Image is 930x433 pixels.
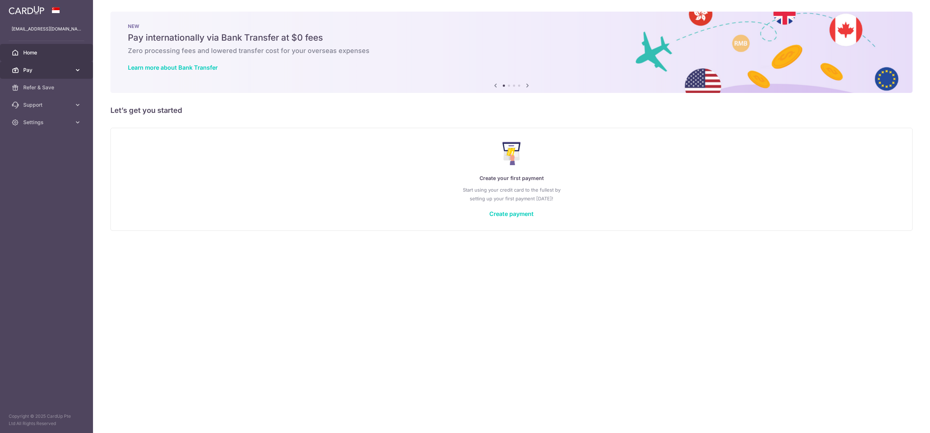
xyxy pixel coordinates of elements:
p: Start using your credit card to the fullest by setting up your first payment [DATE]! [125,185,898,203]
span: Help [17,5,32,12]
p: [EMAIL_ADDRESS][DOMAIN_NAME] [12,25,81,33]
p: Create your first payment [125,174,898,183]
span: Refer & Save [23,84,71,91]
span: Home [23,49,71,56]
a: Create payment [489,210,534,217]
img: CardUp [9,6,44,15]
h6: Zero processing fees and lowered transfer cost for your overseas expenses [128,46,895,55]
h5: Let’s get you started [110,105,913,116]
img: Bank transfer banner [110,12,913,93]
a: Learn more about Bank Transfer [128,64,218,71]
h5: Pay internationally via Bank Transfer at $0 fees [128,32,895,44]
p: NEW [128,23,895,29]
span: Support [23,101,71,109]
span: Pay [23,66,71,74]
img: Make Payment [502,142,521,165]
span: Settings [23,119,71,126]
